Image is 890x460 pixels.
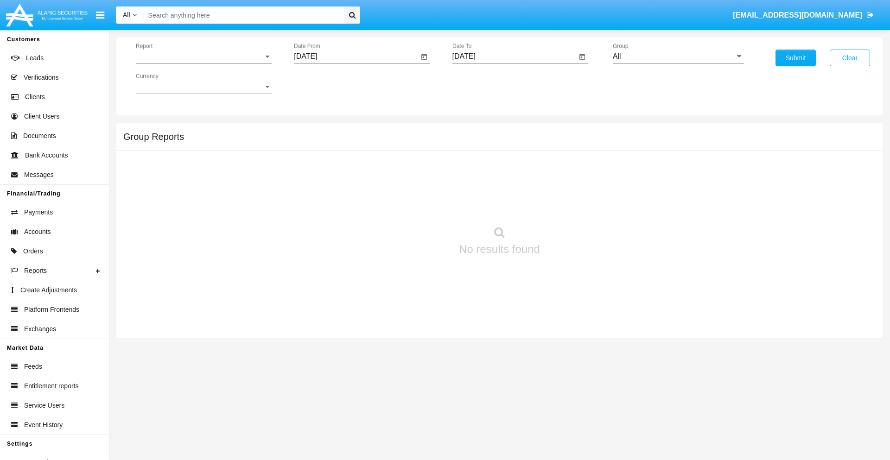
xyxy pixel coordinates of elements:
span: Service Users [24,401,64,410]
span: Accounts [24,227,51,237]
span: [EMAIL_ADDRESS][DOMAIN_NAME] [733,11,862,19]
span: Payments [24,208,53,217]
span: Feeds [24,362,42,372]
span: Bank Accounts [25,151,68,160]
span: Entitlement reports [24,381,79,391]
span: Verifications [24,73,58,82]
button: Open calendar [419,51,430,63]
span: Clients [25,92,45,102]
p: No results found [459,241,540,258]
span: Create Adjustments [20,285,77,295]
span: Leads [26,53,44,63]
span: Currency [136,82,263,91]
span: Orders [23,246,43,256]
h5: Group Reports [123,133,184,140]
input: Search [144,6,341,24]
span: Client Users [24,112,59,121]
span: Event History [24,420,63,430]
button: Clear [830,50,870,66]
span: Report [136,52,263,61]
button: Submit [776,50,816,66]
span: Platform Frontends [24,305,79,315]
button: Open calendar [577,51,588,63]
a: [EMAIL_ADDRESS][DOMAIN_NAME] [729,2,878,28]
a: All [116,10,144,20]
span: Reports [24,266,47,276]
span: Messages [24,170,54,180]
span: Exchanges [24,324,56,334]
span: Documents [23,131,56,141]
span: All [123,11,130,19]
img: Logo image [5,1,89,29]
